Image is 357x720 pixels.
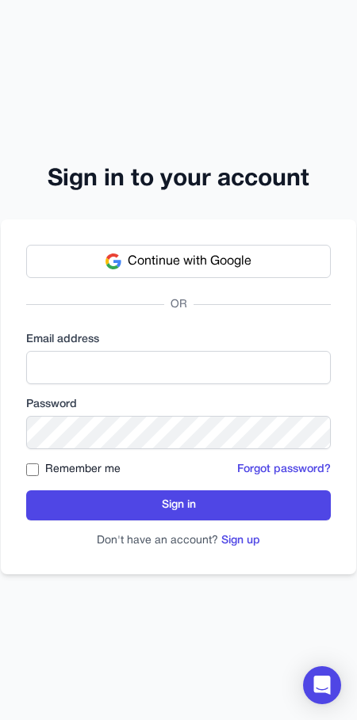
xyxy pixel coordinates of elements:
[128,252,251,271] span: Continue with Google
[237,462,331,478] button: Forgot password?
[26,397,331,413] label: Password
[26,245,331,278] button: Continue with Google
[303,666,341,704] div: Open Intercom Messenger
[221,533,260,549] button: Sign up
[26,533,331,549] p: Don't have an account?
[26,332,331,348] label: Email address
[164,297,194,313] span: OR
[106,253,121,269] img: Google
[26,490,331,520] button: Sign in
[45,462,121,478] label: Remember me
